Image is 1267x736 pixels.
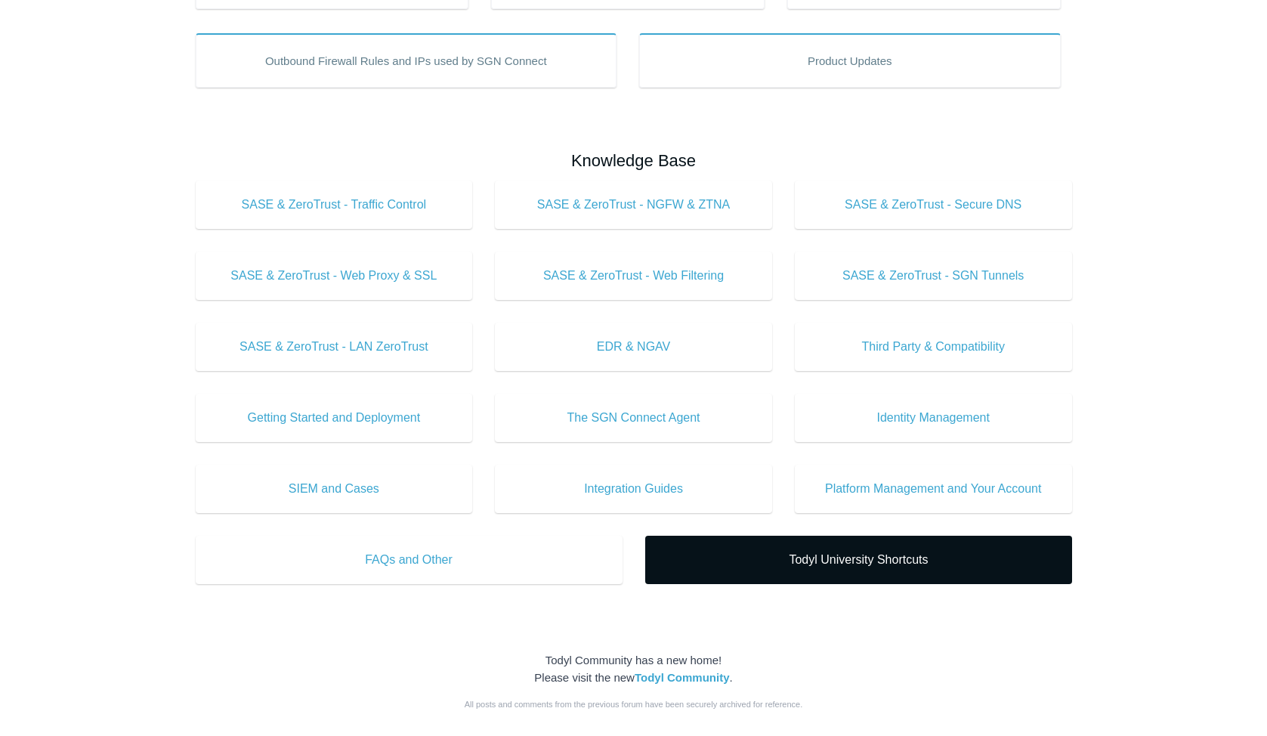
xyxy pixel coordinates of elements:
a: Platform Management and Your Account [795,465,1072,513]
span: The SGN Connect Agent [518,409,749,427]
span: SASE & ZeroTrust - NGFW & ZTNA [518,196,749,214]
span: SASE & ZeroTrust - SGN Tunnels [817,267,1049,285]
a: Outbound Firewall Rules and IPs used by SGN Connect [196,33,617,88]
a: Integration Guides [495,465,772,513]
span: SIEM and Cases [218,480,450,498]
span: Getting Started and Deployment [218,409,450,427]
a: Product Updates [639,33,1061,88]
h2: Knowledge Base [196,148,1072,173]
a: SASE & ZeroTrust - Web Filtering [495,252,772,300]
a: FAQs and Other [196,536,623,584]
span: SASE & ZeroTrust - Traffic Control [218,196,450,214]
span: Todyl University Shortcuts [668,551,1049,569]
span: Integration Guides [518,480,749,498]
a: SIEM and Cases [196,465,473,513]
a: Todyl University Shortcuts [645,536,1072,584]
span: SASE & ZeroTrust - Web Filtering [518,267,749,285]
span: SASE & ZeroTrust - Secure DNS [817,196,1049,214]
div: All posts and comments from the previous forum have been securely archived for reference. [196,698,1072,711]
span: SASE & ZeroTrust - LAN ZeroTrust [218,338,450,356]
a: SASE & ZeroTrust - NGFW & ZTNA [495,181,772,229]
div: Todyl Community has a new home! Please visit the new . [196,652,1072,686]
a: SASE & ZeroTrust - LAN ZeroTrust [196,323,473,371]
a: Todyl Community [635,671,730,684]
span: FAQs and Other [218,551,600,569]
span: Platform Management and Your Account [817,480,1049,498]
a: The SGN Connect Agent [495,394,772,442]
a: SASE & ZeroTrust - SGN Tunnels [795,252,1072,300]
span: EDR & NGAV [518,338,749,356]
a: SASE & ZeroTrust - Traffic Control [196,181,473,229]
a: EDR & NGAV [495,323,772,371]
a: SASE & ZeroTrust - Web Proxy & SSL [196,252,473,300]
a: Identity Management [795,394,1072,442]
span: SASE & ZeroTrust - Web Proxy & SSL [218,267,450,285]
a: Getting Started and Deployment [196,394,473,442]
span: Identity Management [817,409,1049,427]
a: SASE & ZeroTrust - Secure DNS [795,181,1072,229]
a: Third Party & Compatibility [795,323,1072,371]
span: Third Party & Compatibility [817,338,1049,356]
